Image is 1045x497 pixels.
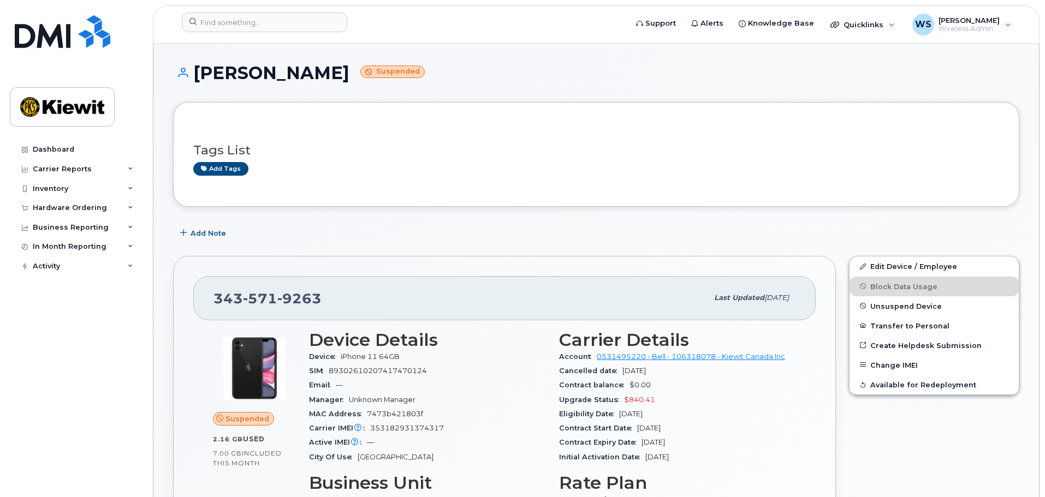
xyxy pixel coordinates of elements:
[213,450,242,457] span: 7.00 GB
[850,355,1019,375] button: Change IMEI
[870,381,976,389] span: Available for Redeployment
[309,410,367,418] span: MAC Address
[309,473,546,493] h3: Business Unit
[559,473,796,493] h3: Rate Plan
[225,414,269,424] span: Suspended
[309,330,546,350] h3: Device Details
[645,453,669,461] span: [DATE]
[173,63,1019,82] h1: [PERSON_NAME]
[559,424,637,432] span: Contract Start Date
[559,438,642,446] span: Contract Expiry Date
[559,367,622,375] span: Cancelled date
[360,65,425,78] small: Suspended
[243,290,277,307] span: 571
[630,381,651,389] span: $0.00
[349,396,415,404] span: Unknown Manager
[309,352,341,361] span: Device
[370,424,444,432] span: 353182931374317
[850,256,1019,276] a: Edit Device / Employee
[850,277,1019,296] button: Block Data Usage
[309,424,370,432] span: Carrier IMEI
[309,453,358,461] span: City Of Use
[559,330,796,350] h3: Carrier Details
[213,290,322,307] span: 343
[191,228,226,238] span: Add Note
[193,143,999,157] h3: Tags List
[329,367,427,375] span: 89302610207417470124
[309,396,349,404] span: Manager
[559,352,597,361] span: Account
[341,352,400,361] span: iPhone 11 64GB
[213,449,282,467] span: included this month
[309,438,367,446] span: Active IMEI
[309,381,336,389] span: Email
[559,410,619,418] span: Eligibility Date
[764,294,789,302] span: [DATE]
[559,396,624,404] span: Upgrade Status
[637,424,661,432] span: [DATE]
[559,453,645,461] span: Initial Activation Date
[870,302,942,310] span: Unsuspend Device
[367,410,423,418] span: 7473b421803f
[714,294,764,302] span: Last updated
[277,290,322,307] span: 9263
[642,438,665,446] span: [DATE]
[998,450,1037,489] iframe: Messenger Launcher
[850,375,1019,394] button: Available for Redeployment
[243,435,265,443] span: used
[193,162,248,176] a: Add tags
[173,223,235,243] button: Add Note
[622,367,646,375] span: [DATE]
[213,435,243,443] span: 2.16 GB
[850,316,1019,336] button: Transfer to Personal
[358,453,434,461] span: [GEOGRAPHIC_DATA]
[619,410,643,418] span: [DATE]
[850,336,1019,355] a: Create Helpdesk Submission
[850,296,1019,316] button: Unsuspend Device
[624,396,655,404] span: $840.41
[597,352,785,361] a: 0531495220 - Bell - 106318078 - Kiewit Canada Inc
[309,367,329,375] span: SIM
[336,381,343,389] span: —
[559,381,630,389] span: Contract balance
[222,336,287,401] img: iPhone_11.jpg
[367,438,374,446] span: —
